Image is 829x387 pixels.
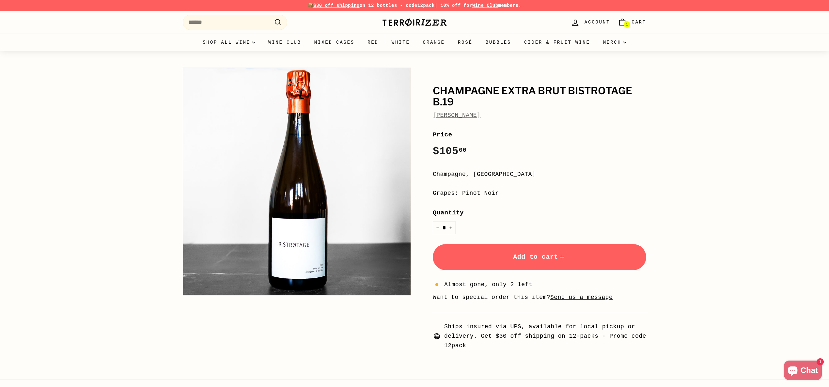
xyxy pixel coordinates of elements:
[433,170,646,179] div: Champagne, [GEOGRAPHIC_DATA]
[444,322,646,350] span: Ships insured via UPS, available for local pickup or delivery. Get $30 off shipping on 12-packs -...
[385,34,416,51] a: White
[614,13,650,32] a: Cart
[262,34,308,51] a: Wine Club
[782,361,824,382] inbox-online-store-chat: Shopify online store chat
[459,147,467,154] sup: 00
[513,253,566,261] span: Add to cart
[567,13,614,32] a: Account
[433,208,646,218] label: Quantity
[472,3,498,8] a: Wine Club
[417,3,435,8] strong: 12pack
[183,2,646,9] p: 📦 on 12 bottles - code | 10% off for members.
[479,34,518,51] a: Bubbles
[433,293,646,302] li: Want to special order this item?
[626,22,628,27] span: 1
[632,19,646,26] span: Cart
[433,189,646,198] div: Grapes: Pinot Noir
[416,34,451,51] a: Orange
[433,221,456,235] input: quantity
[196,34,262,51] summary: Shop all wine
[433,130,646,140] label: Price
[518,34,597,51] a: Cider & Fruit Wine
[451,34,479,51] a: Rosé
[433,221,443,235] button: Reduce item quantity by one
[433,244,646,270] button: Add to cart
[308,34,361,51] a: Mixed Cases
[433,85,646,107] h1: Champagne Extra Brut BISTROTAGE B.19
[361,34,385,51] a: Red
[550,294,613,301] a: Send us a message
[597,34,633,51] summary: Merch
[313,3,360,8] span: $30 off shipping
[585,19,610,26] span: Account
[446,221,456,235] button: Increase item quantity by one
[444,280,532,289] span: Almost gone, only 2 left
[170,34,659,51] div: Primary
[433,145,467,157] span: $105
[433,112,480,118] a: [PERSON_NAME]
